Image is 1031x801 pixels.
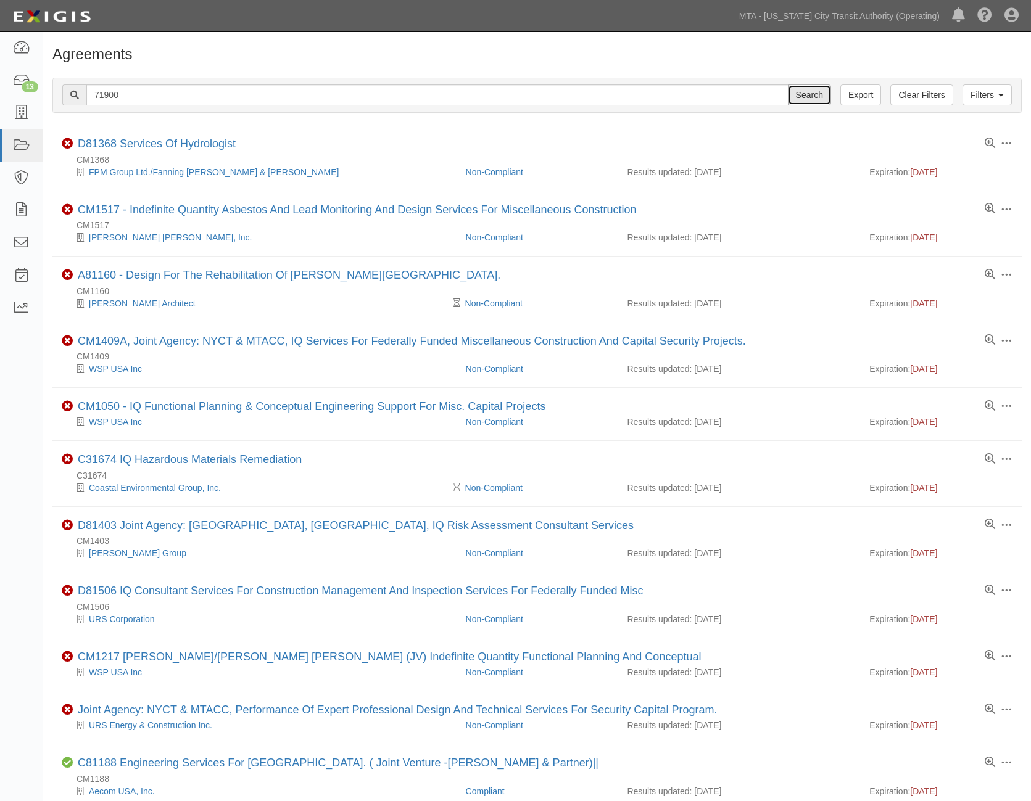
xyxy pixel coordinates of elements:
[62,269,73,281] i: Non-Compliant
[869,482,1012,494] div: Expiration:
[453,299,460,308] i: Pending Review
[62,416,457,428] div: WSP USA Inc
[985,704,995,715] a: View results summary
[985,585,995,596] a: View results summary
[62,231,457,244] div: Parsons Brinckerhoff, Inc.
[62,535,1022,547] div: CM1403
[62,469,1022,482] div: C31674
[89,786,155,796] a: Aecom USA, Inc.
[89,364,142,374] a: WSP USA Inc
[86,84,789,105] input: Search
[62,401,73,412] i: Non-Compliant
[78,400,545,413] a: CM1050 - IQ Functional Planning & Conceptual Engineering Support For Misc. Capital Projects
[910,298,937,308] span: [DATE]
[910,667,937,677] span: [DATE]
[9,6,94,28] img: logo-5460c22ac91f19d4615b14bd174203de0afe785f0fc80cf4dbbc73dc1793850b.png
[910,786,937,796] span: [DATE]
[78,335,746,348] div: CM1409A, Joint Agency: NYCT & MTACC, IQ Services For Federally Funded Miscellaneous Construction ...
[910,483,937,493] span: [DATE]
[466,720,523,730] a: Non-Compliant
[627,166,851,178] div: Results updated: [DATE]
[466,417,523,427] a: Non-Compliant
[910,720,937,730] span: [DATE]
[62,154,1022,166] div: CM1368
[869,166,1012,178] div: Expiration:
[465,298,523,308] a: Non-Compliant
[62,585,73,596] i: Non-Compliant
[985,401,995,412] a: View results summary
[627,363,851,375] div: Results updated: [DATE]
[62,547,457,559] div: Louis Berger Group
[78,138,236,150] a: D81368 Services Of Hydrologist
[869,719,1012,731] div: Expiration:
[869,416,1012,428] div: Expiration:
[89,232,252,242] a: [PERSON_NAME] [PERSON_NAME], Inc.
[627,785,851,797] div: Results updated: [DATE]
[627,482,851,494] div: Results updated: [DATE]
[466,364,523,374] a: Non-Compliant
[466,167,523,177] a: Non-Compliant
[627,416,851,428] div: Results updated: [DATE]
[910,232,937,242] span: [DATE]
[910,548,937,558] span: [DATE]
[627,666,851,678] div: Results updated: [DATE]
[985,651,995,662] a: View results summary
[78,400,545,414] div: CM1050 - IQ Functional Planning & Conceptual Engineering Support For Misc. Capital Projects
[62,454,73,465] i: Non-Compliant
[910,364,937,374] span: [DATE]
[89,167,339,177] a: FPM Group Ltd./Fanning [PERSON_NAME] & [PERSON_NAME]
[78,453,302,467] div: C31674 IQ Hazardous Materials Remediation
[627,231,851,244] div: Results updated: [DATE]
[985,757,995,768] a: View results summary
[62,785,457,797] div: Aecom USA, Inc.
[466,548,523,558] a: Non-Compliant
[78,651,701,663] a: CM1217 [PERSON_NAME]/[PERSON_NAME] [PERSON_NAME] (JV) Indefinite Quantity Functional Planning And...
[78,651,701,664] div: CM1217 Richard Dattner/Parsons Brinckerhoff (JV) Indefinite Quantity Functional Planning And Conc...
[62,297,457,310] div: Richard Dattner Architect
[62,219,1022,231] div: CM1517
[869,666,1012,678] div: Expiration:
[78,203,636,216] a: CM1517 - Indefinite Quantity Asbestos And Lead Monitoring And Design Services For Miscellaneous C...
[62,757,73,768] i: Compliant
[62,350,1022,363] div: CM1409
[627,547,851,559] div: Results updated: [DATE]
[89,417,142,427] a: WSP USA Inc
[466,786,505,796] a: Compliant
[62,520,73,531] i: Non-Compliant
[78,585,643,598] div: D81506 IQ Consultant Services For Construction Management And Inspection Services For Federally F...
[733,4,946,28] a: MTA - [US_STATE] City Transit Authority (Operating)
[62,335,73,347] i: Non-Compliant
[89,720,212,730] a: URS Energy & Construction Inc.
[78,757,598,770] div: C81188 Engineering Services For The Second Avenue Subway Manhattan. ( Joint Venture -ove Arup & P...
[62,719,457,731] div: URS Energy & Construction Inc.
[78,704,717,717] div: Joint Agency: NYCT & MTACC, Performance Of Expert Professional Design And Technical Services For ...
[869,297,1012,310] div: Expiration:
[910,417,937,427] span: [DATE]
[985,454,995,465] a: View results summary
[627,719,851,731] div: Results updated: [DATE]
[78,519,634,532] a: D81403 Joint Agency: [GEOGRAPHIC_DATA], [GEOGRAPHIC_DATA], IQ Risk Assessment Consultant Services
[465,483,523,493] a: Non-Compliant
[869,547,1012,559] div: Expiration:
[869,231,1012,244] div: Expiration:
[869,613,1012,625] div: Expiration:
[78,203,636,217] div: CM1517 - Indefinite Quantity Asbestos And Lead Monitoring And Design Services For Miscellaneous C...
[466,667,523,677] a: Non-Compliant
[453,483,460,492] i: Pending Review
[78,269,500,282] div: A81160 - Design For The Rehabilitation Of Myrtle-wyckoff Station Complex.
[89,667,142,677] a: WSP USA Inc
[78,585,643,597] a: D81506 IQ Consultant Services For Construction Management And Inspection Services For Federally F...
[62,666,457,678] div: WSP USA Inc
[78,704,717,716] a: Joint Agency: NYCT & MTACC, Performance Of Expert Professional Design And Technical Services For ...
[788,84,831,105] input: Search
[52,46,1022,62] h1: Agreements
[62,704,73,715] i: Non-Compliant
[78,269,500,281] a: A81160 - Design For The Rehabilitation Of [PERSON_NAME][GEOGRAPHIC_DATA].
[985,269,995,281] a: View results summary
[22,81,38,92] div: 13
[869,363,1012,375] div: Expiration:
[985,335,995,346] a: View results summary
[62,651,73,662] i: Non-Compliant
[89,614,155,624] a: URS Corporation
[627,613,851,625] div: Results updated: [DATE]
